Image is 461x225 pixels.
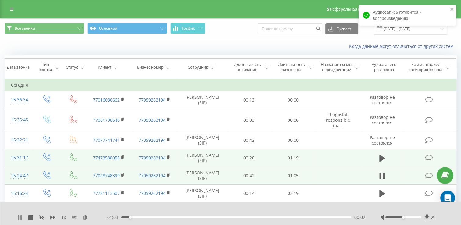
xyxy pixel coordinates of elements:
span: - 01:03 [106,214,121,220]
div: Accessibility label [129,216,132,219]
div: 15:31:17 [11,152,27,164]
span: Все звонки [15,26,35,31]
td: [PERSON_NAME] (SIP) [178,184,227,202]
div: Комментарий/категория звонка [408,62,443,72]
td: [PERSON_NAME] (SIP) [178,167,227,184]
span: Разговор не состоялся [369,94,395,105]
td: 00:00 [271,109,315,131]
button: Основной [87,23,167,34]
td: 00:14 [227,184,271,202]
td: 00:42 [227,167,271,184]
span: Разговор не состоялся [369,134,395,146]
td: 00:20 [227,149,271,167]
td: [PERSON_NAME] (SIP) [178,131,227,149]
td: 00:13 [227,91,271,109]
a: 77059262194 [139,117,165,123]
div: 15:24:47 [11,170,27,182]
a: 77081798646 [93,117,120,123]
span: Разговор не состоялся [369,114,395,126]
div: Статус [66,65,78,70]
span: Реферальная программа [330,7,380,12]
span: 1 x [61,214,66,220]
div: 15:32:21 [11,134,27,146]
div: Клиент [98,65,111,70]
td: 00:42 [227,131,271,149]
div: Accessibility label [402,216,405,219]
a: 77781113507 [93,190,120,196]
td: 01:19 [271,149,315,167]
div: Дата звонка [7,65,30,70]
td: 00:03 [227,109,271,131]
span: График [182,26,195,30]
a: 77059262194 [139,137,165,143]
td: 00:00 [271,91,315,109]
a: 77059262194 [139,173,165,178]
a: 77059262194 [139,97,165,103]
div: Длительность разговора [276,62,307,72]
a: 77016080662 [93,97,120,103]
div: Сотрудник [188,65,208,70]
td: 01:05 [271,167,315,184]
button: Все звонки [5,23,84,34]
button: График [170,23,205,34]
a: 77473588055 [93,155,120,161]
td: [PERSON_NAME] (SIP) [178,149,227,167]
input: Поиск по номеру [258,23,322,34]
a: 77028748399 [93,173,120,178]
span: 00:02 [354,214,365,220]
td: 03:19 [271,184,315,202]
div: Длительность ожидания [232,62,263,72]
button: Экспорт [325,23,358,34]
div: Аудиозапись разговора [367,62,402,72]
td: [PERSON_NAME] (SIP) [178,91,227,109]
a: Когда данные могут отличаться от других систем [349,43,456,49]
a: 77059262194 [139,155,165,161]
div: Тип звонка [38,62,53,72]
div: Аудиозапись готовится к воспроизведению [359,5,456,26]
span: Ringostat responsible ma... [326,112,350,128]
td: 00:00 [271,131,315,149]
div: Бизнес номер [137,65,164,70]
div: 15:16:24 [11,187,27,199]
a: 77077741741 [93,137,120,143]
div: 15:35:45 [11,114,27,126]
button: close [450,7,454,12]
div: Название схемы переадресации [321,62,353,72]
a: 77059262194 [139,190,165,196]
div: 15:36:34 [11,94,27,106]
div: Open Intercom Messenger [440,191,455,205]
td: Сегодня [5,79,456,91]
